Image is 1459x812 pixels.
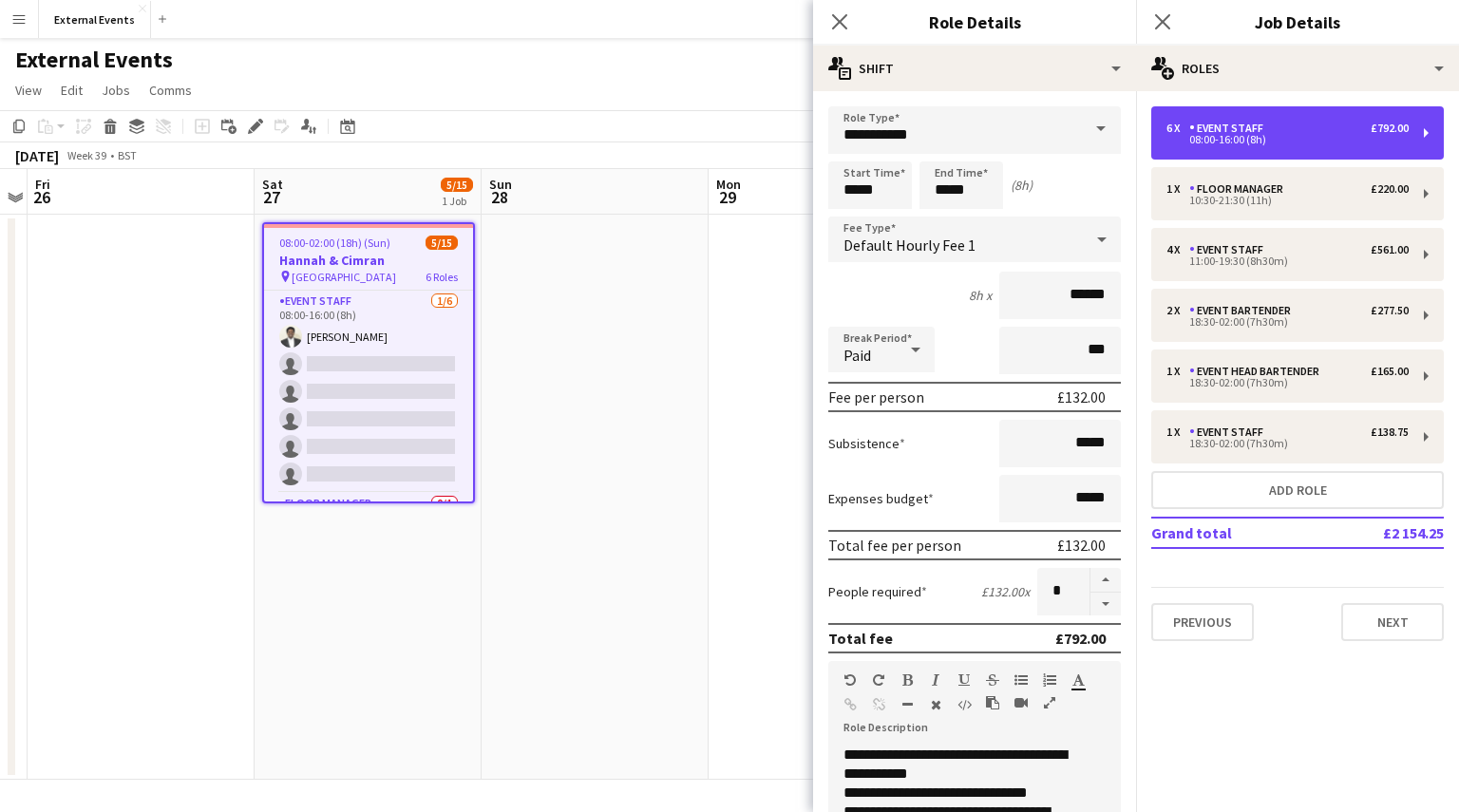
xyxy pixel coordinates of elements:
[1014,672,1028,688] button: Unordered List
[986,695,999,710] button: Paste as plain text
[828,435,905,452] label: Subsistence
[981,583,1030,600] div: £132.00 x
[1189,182,1291,196] div: Floor manager
[489,176,512,193] span: Sun
[929,697,942,712] button: Clear Formatting
[15,82,42,99] span: View
[259,186,283,208] span: 27
[1189,365,1327,378] div: Event head Bartender
[486,186,512,208] span: 28
[32,186,50,208] span: 26
[929,672,942,688] button: Italic
[1189,425,1271,439] div: Event staff
[1014,695,1028,710] button: Insert video
[1166,256,1409,266] div: 11:00-19:30 (8h30m)
[264,291,473,493] app-card-role: Event staff1/608:00-16:00 (8h)[PERSON_NAME]
[957,697,971,712] button: HTML Code
[1371,304,1409,317] div: £277.50
[1166,196,1409,205] div: 10:30-21:30 (11h)
[142,78,199,103] a: Comms
[94,78,138,103] a: Jobs
[102,82,130,99] span: Jobs
[426,236,458,250] span: 5/15
[1341,603,1444,641] button: Next
[63,148,110,162] span: Week 39
[843,672,857,688] button: Undo
[1071,672,1085,688] button: Text Color
[1151,603,1254,641] button: Previous
[828,583,927,600] label: People required
[1011,177,1033,194] div: (8h)
[828,387,924,406] div: Fee per person
[1189,243,1271,256] div: Event staff
[1166,425,1189,439] div: 1 x
[1136,9,1459,34] h3: Job Details
[828,629,893,648] div: Total fee
[1166,439,1409,448] div: 18:30-02:00 (7h30m)
[1166,378,1409,387] div: 18:30-02:00 (7h30m)
[713,186,741,208] span: 29
[35,176,50,193] span: Fri
[15,46,173,74] h1: External Events
[900,672,914,688] button: Bold
[262,222,475,503] app-job-card: 08:00-02:00 (18h) (Sun)5/15Hannah & Cimran [GEOGRAPHIC_DATA]6 RolesEvent staff1/608:00-16:00 (8h)...
[843,236,976,255] span: Default Hourly Fee 1
[1324,518,1444,548] td: £2 154.25
[1189,122,1271,135] div: Event staff
[1151,518,1324,548] td: Grand total
[1055,629,1106,648] div: £792.00
[1090,568,1121,593] button: Increase
[426,270,458,284] span: 6 Roles
[279,236,390,250] span: 08:00-02:00 (18h) (Sun)
[957,672,971,688] button: Underline
[1166,135,1409,144] div: 08:00-16:00 (8h)
[716,176,741,193] span: Mon
[441,178,473,192] span: 5/15
[39,1,151,38] button: External Events
[1166,365,1189,378] div: 1 x
[1166,122,1189,135] div: 6 x
[292,270,396,284] span: [GEOGRAPHIC_DATA]
[264,252,473,269] h3: Hannah & Cimran
[1151,471,1444,509] button: Add role
[1371,243,1409,256] div: £561.00
[1166,243,1189,256] div: 4 x
[8,78,49,103] a: View
[442,194,472,208] div: 1 Job
[15,146,59,165] div: [DATE]
[1371,182,1409,196] div: £220.00
[1371,425,1409,439] div: £138.75
[1057,536,1106,555] div: £132.00
[1166,182,1189,196] div: 1 x
[1166,304,1189,317] div: 2 x
[900,697,914,712] button: Horizontal Line
[61,82,83,99] span: Edit
[1371,365,1409,378] div: £165.00
[262,176,283,193] span: Sat
[1189,304,1298,317] div: Event bartender
[813,9,1136,34] h3: Role Details
[1136,46,1459,91] div: Roles
[1090,593,1121,616] button: Decrease
[969,287,992,304] div: 8h x
[986,672,999,688] button: Strikethrough
[872,672,885,688] button: Redo
[828,490,934,507] label: Expenses budget
[53,78,90,103] a: Edit
[1057,387,1106,406] div: £132.00
[149,82,192,99] span: Comms
[843,346,871,365] span: Paid
[813,46,1136,91] div: Shift
[828,536,961,555] div: Total fee per person
[264,493,473,557] app-card-role: Floor manager0/1
[118,148,137,162] div: BST
[1043,695,1056,710] button: Fullscreen
[1371,122,1409,135] div: £792.00
[1043,672,1056,688] button: Ordered List
[1166,317,1409,327] div: 18:30-02:00 (7h30m)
